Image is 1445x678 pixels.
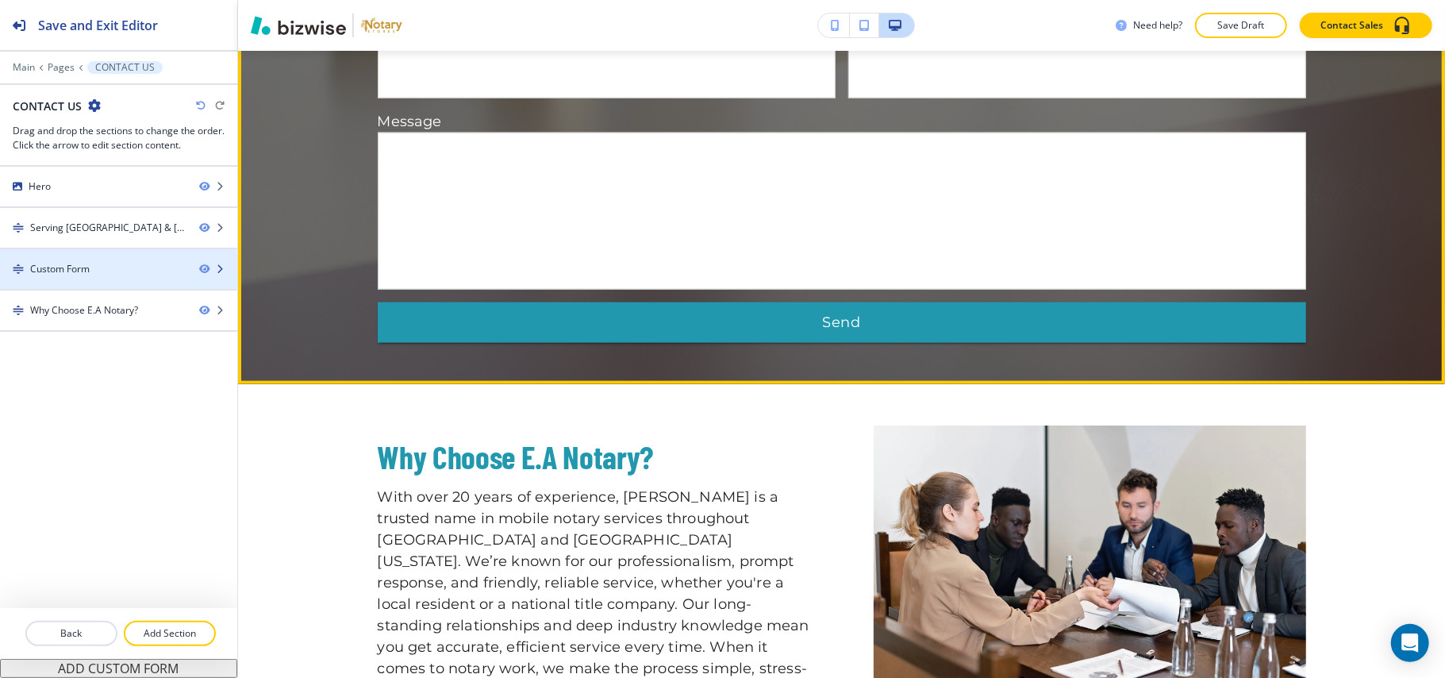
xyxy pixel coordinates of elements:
button: Pages [48,62,75,73]
img: Drag [13,264,24,275]
button: Add Section [124,621,216,646]
div: Hero [29,179,51,194]
div: Open Intercom Messenger [1391,624,1429,662]
h3: Drag and drop the sections to change the order. Click the arrow to edit section content. [13,124,225,152]
p: Message [378,111,1306,133]
button: Main [13,62,35,73]
p: Add Section [125,626,214,641]
div: Custom Form [30,262,90,276]
img: Bizwise Logo [251,16,346,35]
button: Back [25,621,117,646]
p: Save Draft [1216,18,1266,33]
img: Drag [13,222,24,233]
div: Why Choose E.A Notary? [30,303,138,318]
span: Why Choose E.A Notary? [378,437,654,476]
button: Contact Sales [1300,13,1432,38]
h3: Need help? [1133,18,1182,33]
p: Contact Sales [1320,18,1383,33]
button: Send [378,302,1306,344]
h2: CONTACT US [13,98,82,114]
button: CONTACT US [87,61,163,74]
h2: Save and Exit Editor [38,16,158,35]
img: Your Logo [360,15,403,37]
img: Drag [13,305,24,316]
div: Serving Jacksonville & South Georgia [30,221,186,235]
p: Back [27,626,116,641]
p: CONTACT US [95,62,155,73]
button: Save Draft [1195,13,1287,38]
